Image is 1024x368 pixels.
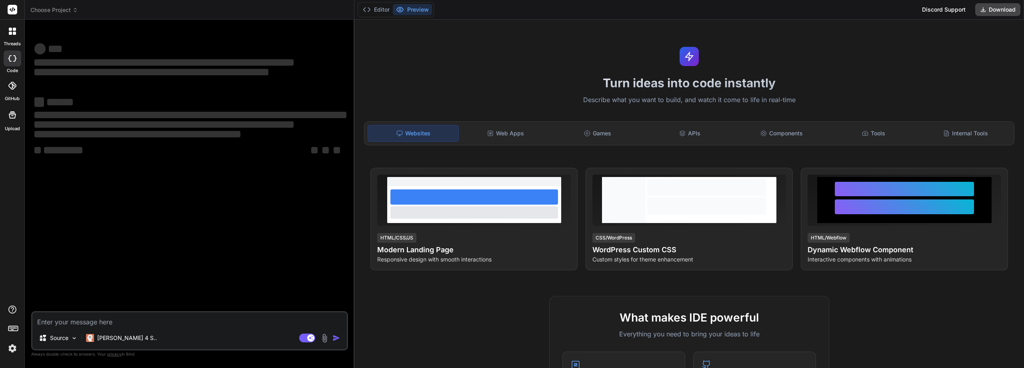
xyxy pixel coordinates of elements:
[322,147,329,153] span: ‌
[393,4,432,15] button: Preview
[311,147,318,153] span: ‌
[332,334,340,342] img: icon
[86,334,94,342] img: Claude 4 Sonnet
[50,334,68,342] p: Source
[368,125,459,142] div: Websites
[920,125,1011,142] div: Internal Tools
[34,131,240,137] span: ‌
[34,97,44,107] span: ‌
[562,309,816,326] h2: What makes IDE powerful
[5,95,20,102] label: GitHub
[359,76,1019,90] h1: Turn ideas into code instantly
[592,244,786,255] h4: WordPress Custom CSS
[917,3,970,16] div: Discord Support
[808,233,850,243] div: HTML/Webflow
[44,147,82,153] span: ‌
[31,350,348,358] p: Always double-check its answers. Your in Bind
[7,67,18,74] label: code
[460,125,551,142] div: Web Apps
[828,125,919,142] div: Tools
[6,342,19,355] img: settings
[34,59,294,66] span: ‌
[359,95,1019,105] p: Describe what you want to build, and watch it come to life in real-time
[736,125,827,142] div: Components
[34,112,346,118] span: ‌
[975,3,1020,16] button: Download
[377,255,571,263] p: Responsive design with smooth interactions
[4,40,21,47] label: threads
[334,147,340,153] span: ‌
[552,125,643,142] div: Games
[320,334,329,343] img: attachment
[34,69,268,75] span: ‌
[562,329,816,339] p: Everything you need to bring your ideas to life
[34,43,46,54] span: ‌
[71,335,78,342] img: Pick Models
[592,255,786,263] p: Custom styles for theme enhancement
[97,334,157,342] p: [PERSON_NAME] 4 S..
[47,99,73,105] span: ‌
[30,6,78,14] span: Choose Project
[5,125,20,132] label: Upload
[107,352,122,356] span: privacy
[377,233,416,243] div: HTML/CSS/JS
[34,147,41,153] span: ‌
[808,255,1001,263] p: Interactive components with animations
[644,125,735,142] div: APIs
[377,244,571,255] h4: Modern Landing Page
[592,233,635,243] div: CSS/WordPress
[360,4,393,15] button: Editor
[34,121,294,128] span: ‌
[49,46,62,52] span: ‌
[808,244,1001,255] h4: Dynamic Webflow Component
